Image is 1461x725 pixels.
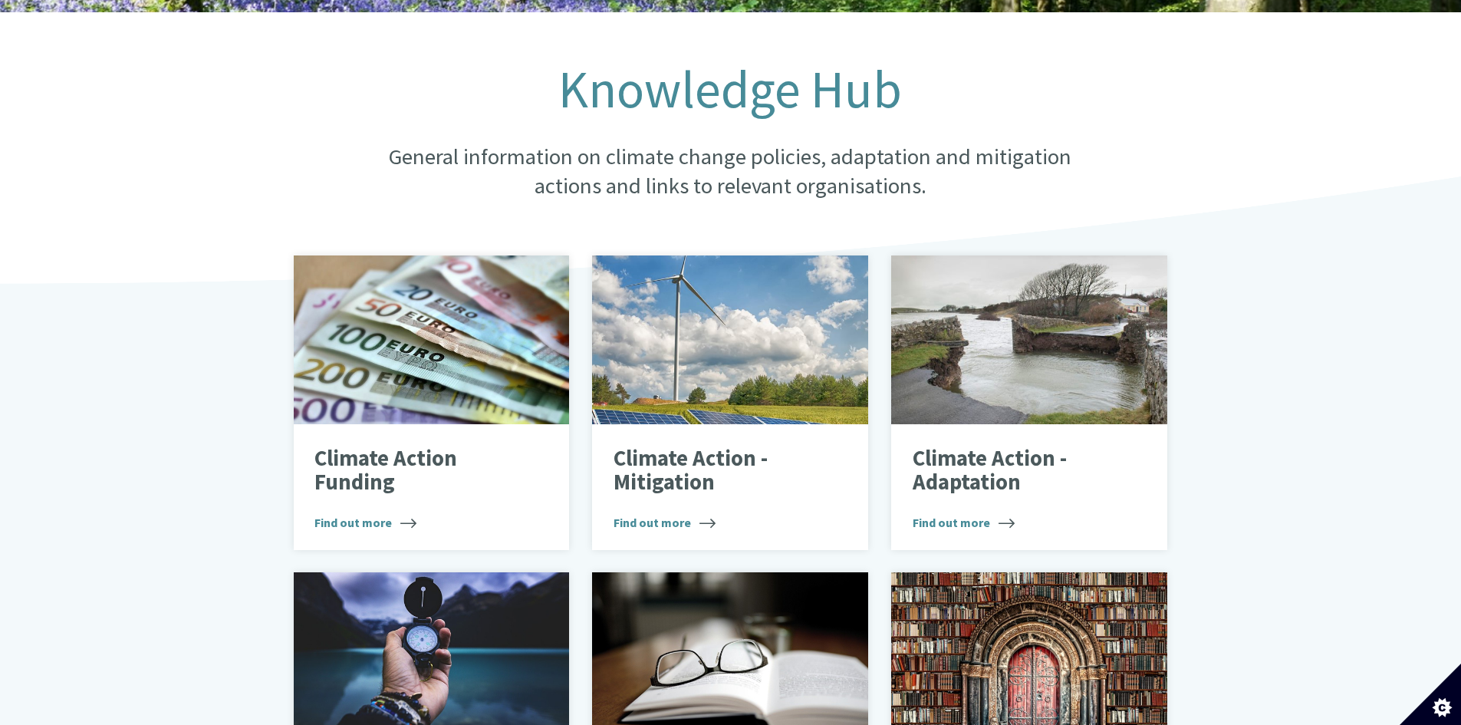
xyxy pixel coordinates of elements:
span: Find out more [314,513,416,532]
span: Find out more [913,513,1015,532]
p: Climate Action - Adaptation [913,447,1124,495]
p: Climate Action - Mitigation [614,447,824,495]
h1: Knowledge Hub [358,61,1102,118]
button: Set cookie preferences [1400,664,1461,725]
a: Climate Action - Adaptation Find out more [891,255,1167,550]
span: Find out more [614,513,716,532]
a: Climate Action - Mitigation Find out more [592,255,868,550]
p: Climate Action Funding [314,447,525,495]
a: Climate Action Funding Find out more [294,255,570,550]
p: General information on climate change policies, adaptation and mitigation actions and links to re... [358,143,1102,200]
